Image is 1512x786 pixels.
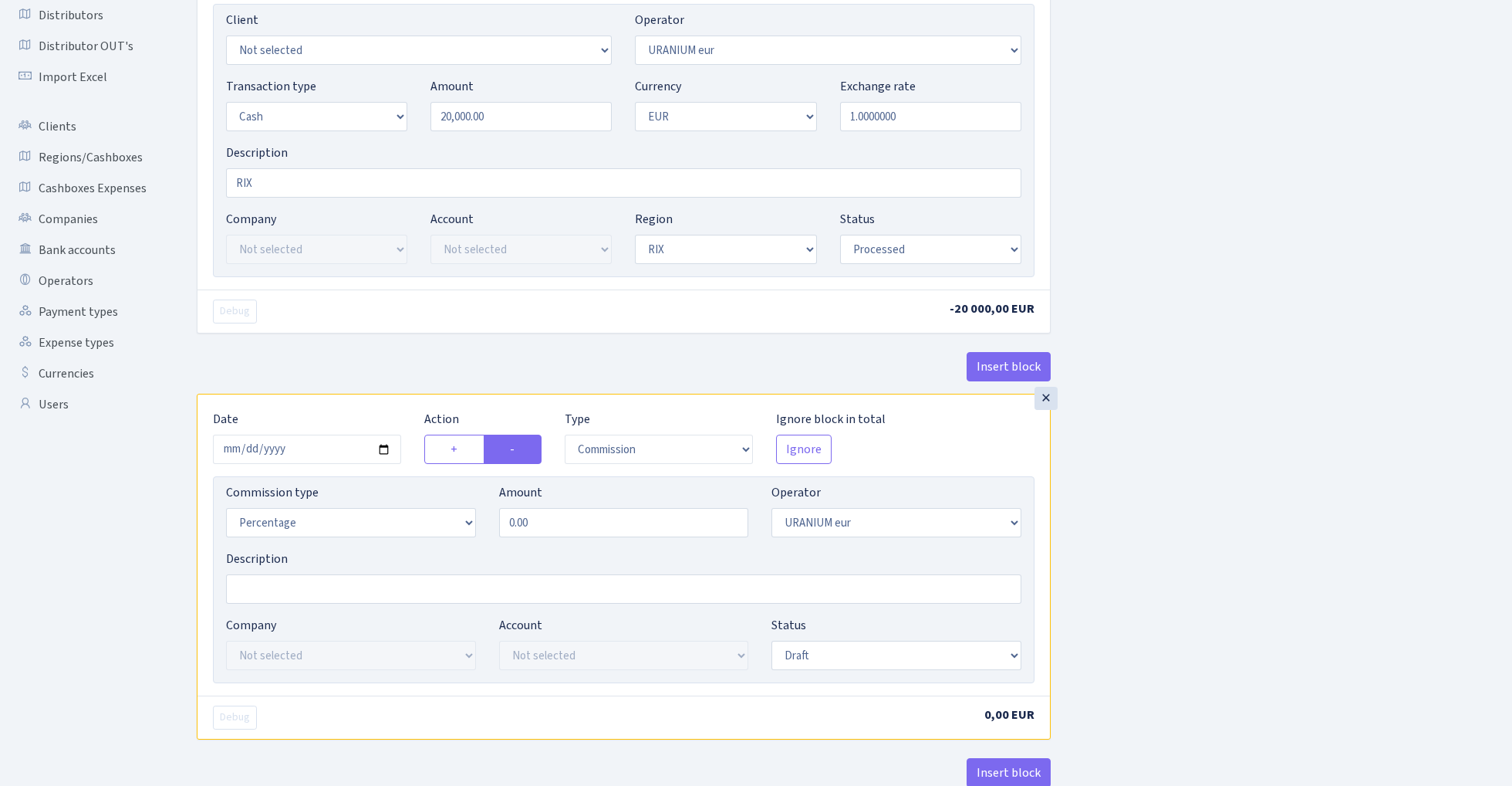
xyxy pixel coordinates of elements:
[776,435,832,464] button: Ignore
[8,389,162,420] a: Users
[213,410,238,429] label: Date
[8,31,162,62] a: Distributor OUT's
[771,483,821,502] label: Operator
[565,410,590,429] label: Type
[8,327,162,358] a: Expense types
[840,77,916,96] label: Exchange rate
[226,77,316,96] label: Transaction type
[8,358,162,389] a: Currencies
[484,435,542,464] label: -
[967,352,1051,381] button: Insert block
[226,483,319,502] label: Commission type
[226,11,258,29] label: Client
[8,266,162,296] a: Operators
[499,616,542,635] label: Account
[8,111,162,142] a: Clients
[430,77,474,96] label: Amount
[424,435,484,464] label: +
[635,77,681,96] label: Currency
[840,210,875,229] label: Status
[213,300,257,324] button: Debug
[8,173,162,204] a: Cashboxes Expenses
[635,11,684,29] label: Operator
[226,616,276,635] label: Company
[226,550,288,568] label: Description
[635,210,673,229] label: Region
[8,296,162,327] a: Payment types
[1034,387,1058,410] div: ×
[8,142,162,173] a: Regions/Cashboxes
[226,210,276,229] label: Company
[226,144,288,162] label: Description
[499,483,542,502] label: Amount
[950,300,1034,317] span: -20 000,00 EUR
[8,62,162,93] a: Import Excel
[8,235,162,266] a: Bank accounts
[8,204,162,235] a: Companies
[424,410,459,429] label: Action
[213,706,257,730] button: Debug
[771,616,806,635] label: Status
[984,706,1034,723] span: 0,00 EUR
[776,410,886,429] label: Ignore block in total
[430,210,474,229] label: Account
